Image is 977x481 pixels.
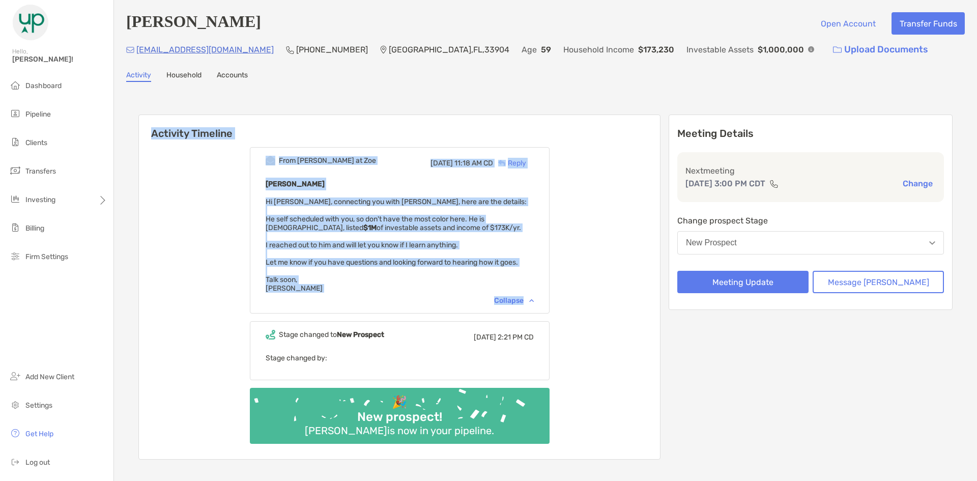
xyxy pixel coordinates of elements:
span: Firm Settings [25,252,68,261]
p: Meeting Details [677,127,944,140]
span: Add New Client [25,373,74,381]
span: [DATE] [430,159,453,167]
span: Log out [25,458,50,467]
img: Chevron icon [529,299,534,302]
span: [PERSON_NAME]! [12,55,107,64]
img: clients icon [9,136,21,148]
p: 59 [541,43,551,56]
p: [EMAIL_ADDRESS][DOMAIN_NAME] [136,43,274,56]
p: [DATE] 3:00 PM CDT [685,177,765,190]
img: Location Icon [380,46,387,54]
img: Info Icon [808,46,814,52]
div: New Prospect [686,238,737,247]
p: $173,230 [638,43,674,56]
img: dashboard icon [9,79,21,91]
h4: [PERSON_NAME] [126,12,261,35]
b: [PERSON_NAME] [266,180,325,188]
img: Phone Icon [286,46,294,54]
img: add_new_client icon [9,370,21,382]
img: logout icon [9,456,21,468]
button: Open Account [813,12,883,35]
img: Reply icon [498,160,506,166]
img: Event icon [266,156,275,165]
img: firm-settings icon [9,250,21,262]
span: Settings [25,401,52,410]
button: Transfer Funds [892,12,965,35]
button: Meeting Update [677,271,809,293]
button: Message [PERSON_NAME] [813,271,944,293]
img: pipeline icon [9,107,21,120]
img: Confetti [250,388,550,435]
span: [DATE] [474,333,496,342]
div: From [PERSON_NAME] at Zoe [279,156,376,165]
img: Open dropdown arrow [929,241,935,245]
span: 2:21 PM CD [498,333,534,342]
span: Investing [25,195,55,204]
p: [GEOGRAPHIC_DATA] , FL , 33904 [389,43,509,56]
p: $1,000,000 [758,43,804,56]
button: New Prospect [677,231,944,254]
div: Stage changed to [279,330,384,339]
img: settings icon [9,399,21,411]
a: Upload Documents [826,39,935,61]
span: Dashboard [25,81,62,90]
div: New prospect! [353,410,446,425]
strong: $1M [363,223,377,232]
div: Reply [493,158,526,168]
p: Age [522,43,537,56]
p: Household Income [563,43,634,56]
b: New Prospect [337,330,384,339]
div: 🎉 [388,395,411,410]
img: Email Icon [126,47,134,53]
p: Investable Assets [686,43,754,56]
p: Change prospect Stage [677,214,944,227]
img: communication type [769,180,779,188]
p: Next meeting [685,164,936,177]
span: Pipeline [25,110,51,119]
img: investing icon [9,193,21,205]
span: Clients [25,138,47,147]
button: Change [900,178,936,189]
img: get-help icon [9,427,21,439]
h6: Activity Timeline [139,115,660,139]
img: Event icon [266,330,275,339]
p: Stage changed by: [266,352,534,364]
img: billing icon [9,221,21,234]
span: Transfers [25,167,56,176]
img: Zoe Logo [12,4,49,41]
div: Collapse [494,296,534,305]
span: 11:18 AM CD [454,159,493,167]
span: Billing [25,224,44,233]
img: transfers icon [9,164,21,177]
span: Get Help [25,430,53,438]
div: [PERSON_NAME] is now in your pipeline. [301,425,498,437]
a: Household [166,71,202,82]
img: button icon [833,46,842,53]
a: Activity [126,71,151,82]
a: Accounts [217,71,248,82]
p: [PHONE_NUMBER] [296,43,368,56]
span: Hi [PERSON_NAME], connecting you with [PERSON_NAME], here are the details: He self scheduled with... [266,197,527,293]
